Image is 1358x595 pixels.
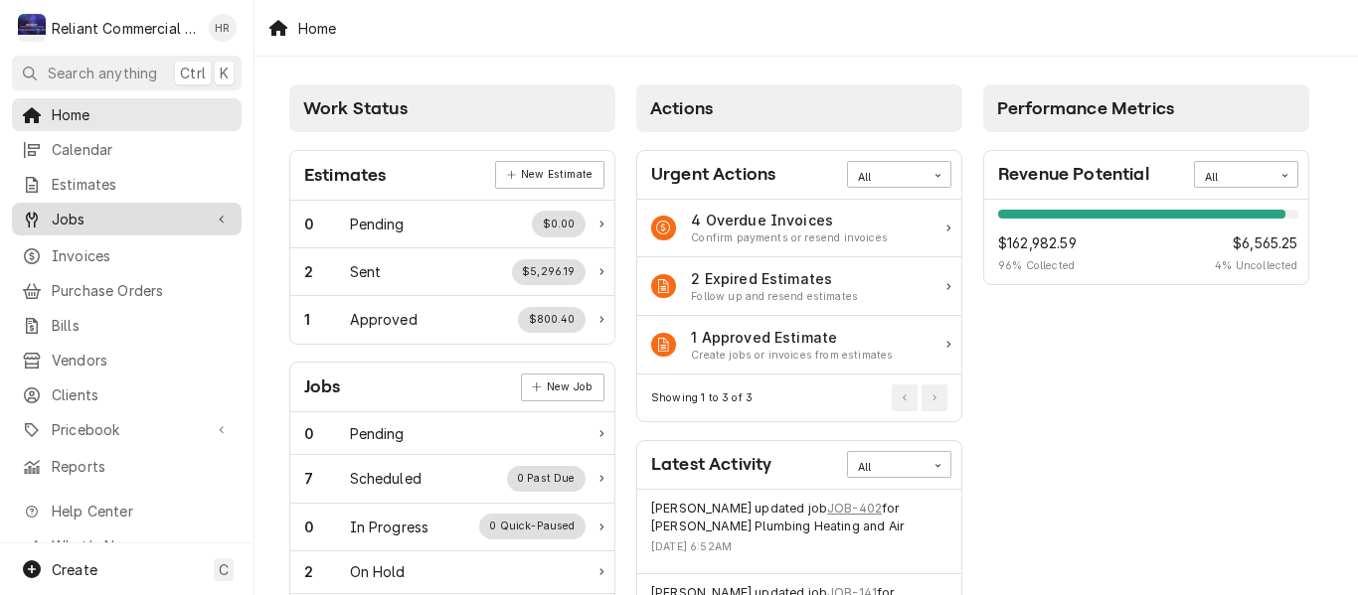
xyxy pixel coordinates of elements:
div: Card Data [290,201,614,344]
div: Reliant Commercial Appliance Repair LLC's Avatar [18,14,46,42]
div: Revenue Potential Collected [998,232,1077,274]
a: Purchase Orders [12,274,242,307]
div: Card Footer: Pagination [637,374,961,421]
div: Work Status Title [350,423,405,444]
div: Action Item Title [691,327,893,348]
div: Card Header [290,363,614,412]
div: Work Status Title [350,261,382,282]
div: Action Item Suggestion [691,230,888,246]
a: Calendar [12,133,242,166]
div: Card Column Content [983,132,1309,341]
div: Revenue Potential Collected [1215,232,1297,274]
a: Work Status [290,296,614,343]
span: Performance Metrics [997,98,1174,118]
div: Card Data [984,200,1308,285]
a: Work Status [290,455,614,503]
a: Go to Jobs [12,203,242,235]
div: Card Column Header [983,84,1309,132]
div: Work Status Supplemental Data [532,211,586,236]
span: Reports [52,456,232,477]
div: Event Details [651,500,947,562]
div: Work Status Count [304,468,350,489]
div: R [18,14,46,42]
div: Event Timestamp [651,539,947,555]
a: Work Status [290,412,614,455]
span: Invoices [52,245,232,266]
div: Work Status Title [350,561,406,582]
div: Card Header [984,151,1308,200]
div: All [858,460,916,476]
div: Work Status Count [304,561,350,582]
span: C [219,559,229,580]
div: Work Status Count [304,214,350,234]
div: Card Data Filter Control [847,161,951,187]
a: Bills [12,309,242,342]
div: Card Title [651,161,775,188]
span: Work Status [303,98,408,118]
a: Go to Help Center [12,495,242,527]
a: New Job [521,373,604,401]
div: Card Link Button [521,373,604,401]
div: Card: Urgent Actions [636,150,962,423]
span: Purchase Orders [52,280,232,301]
a: Work Status [290,551,614,594]
div: Work Status Supplemental Data [512,259,586,285]
div: Work Status Count [304,309,350,330]
a: Invoices [12,239,242,272]
div: HR [209,14,237,42]
span: $6,565.25 [1215,232,1297,253]
div: Current Page Details [651,390,753,406]
div: Card Title [304,162,386,189]
div: Card Title [304,373,341,400]
div: Work Status Title [350,214,405,234]
a: Action Item [637,257,961,316]
button: Go to Previous Page [892,384,918,410]
div: Action Item Suggestion [691,289,858,305]
div: Action Item Title [691,210,888,230]
div: Card Column Header [636,84,962,132]
div: Card Title [651,451,771,478]
a: Go to Pricebook [12,413,242,446]
div: Work Status Count [304,517,350,537]
a: Reports [12,450,242,483]
a: Work Status [290,248,614,296]
div: Action Item Suggestion [691,348,893,364]
a: Work Status [290,201,614,248]
span: Jobs [52,209,202,229]
div: Work Status Supplemental Data [479,514,586,539]
div: Reliant Commercial Appliance Repair LLC [52,18,198,39]
div: Event String [651,500,947,536]
button: Search anythingCtrlK [12,56,242,90]
span: 4 % Uncollected [1215,258,1297,274]
span: Actions [650,98,713,118]
a: Home [12,98,242,131]
a: Go to What's New [12,529,242,562]
div: Heath Reed's Avatar [209,14,237,42]
a: New Estimate [495,161,603,189]
div: All [858,170,916,186]
div: Action Item Title [691,268,858,289]
span: Ctrl [180,63,206,83]
div: Card: Estimates [289,150,615,345]
span: Estimates [52,174,232,195]
div: Revenue Potential [984,200,1308,285]
div: Work Status Count [304,261,350,282]
span: Clients [52,384,232,405]
a: Action Item [637,316,961,374]
a: Clients [12,378,242,411]
div: Card Header [290,151,614,201]
span: What's New [52,535,230,556]
div: Revenue Potential Details [998,210,1298,274]
span: Bills [52,315,232,336]
a: Work Status [290,504,614,551]
div: Work Status Title [350,309,418,330]
a: Estimates [12,168,242,201]
div: Action Item [637,200,961,258]
div: Card: Revenue Potential [983,150,1309,286]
